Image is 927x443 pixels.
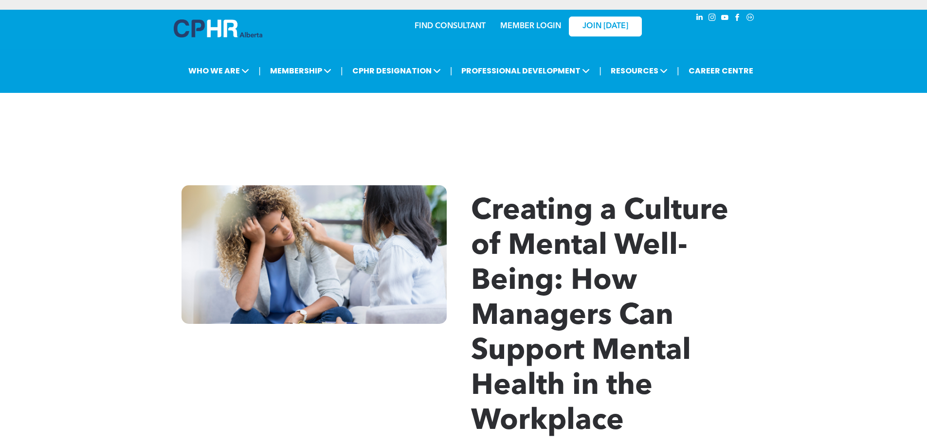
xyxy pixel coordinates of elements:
span: Creating a Culture of Mental Well-Being: How Managers Can Support Mental Health in the Workplace [471,197,728,436]
span: PROFESSIONAL DEVELOPMENT [458,62,593,80]
a: facebook [732,12,743,25]
li: | [341,61,343,81]
a: MEMBER LOGIN [500,22,561,30]
span: JOIN [DATE] [582,22,628,31]
a: JOIN [DATE] [569,17,642,36]
li: | [599,61,601,81]
a: Social network [745,12,756,25]
img: A blue and white logo for cp alberta [174,19,262,37]
span: WHO WE ARE [185,62,252,80]
li: | [258,61,261,81]
span: RESOURCES [608,62,671,80]
span: CPHR DESIGNATION [349,62,444,80]
a: linkedin [694,12,705,25]
a: instagram [707,12,718,25]
span: MEMBERSHIP [267,62,334,80]
a: CAREER CENTRE [686,62,756,80]
li: | [677,61,679,81]
li: | [450,61,453,81]
a: FIND CONSULTANT [415,22,486,30]
a: youtube [720,12,730,25]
